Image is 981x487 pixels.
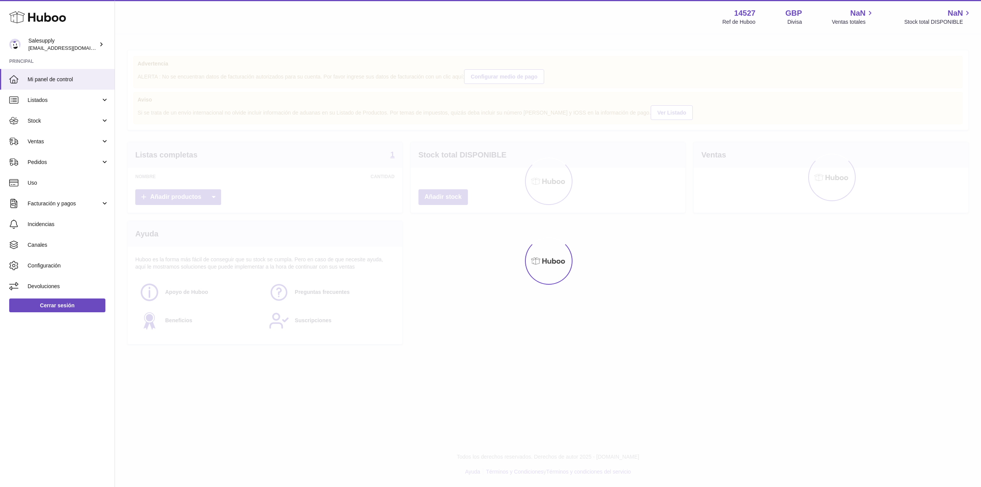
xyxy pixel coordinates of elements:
[9,298,105,312] a: Cerrar sesión
[832,8,874,26] a: NaN Ventas totales
[850,8,866,18] span: NaN
[28,283,109,290] span: Devoluciones
[787,18,802,26] div: Divisa
[832,18,874,26] span: Ventas totales
[28,138,101,145] span: Ventas
[28,241,109,249] span: Canales
[28,45,113,51] span: [EMAIL_ADDRESS][DOMAIN_NAME]
[28,200,101,207] span: Facturación y pagos
[722,18,755,26] div: Ref de Huboo
[734,8,756,18] strong: 14527
[9,39,21,50] img: integrations@salesupply.com
[28,76,109,83] span: Mi panel de control
[28,97,101,104] span: Listados
[948,8,963,18] span: NaN
[785,8,802,18] strong: GBP
[28,159,101,166] span: Pedidos
[904,8,972,26] a: NaN Stock total DISPONIBLE
[904,18,972,26] span: Stock total DISPONIBLE
[28,179,109,187] span: Uso
[28,117,101,125] span: Stock
[28,262,109,269] span: Configuración
[28,221,109,228] span: Incidencias
[28,37,97,52] div: Salesupply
